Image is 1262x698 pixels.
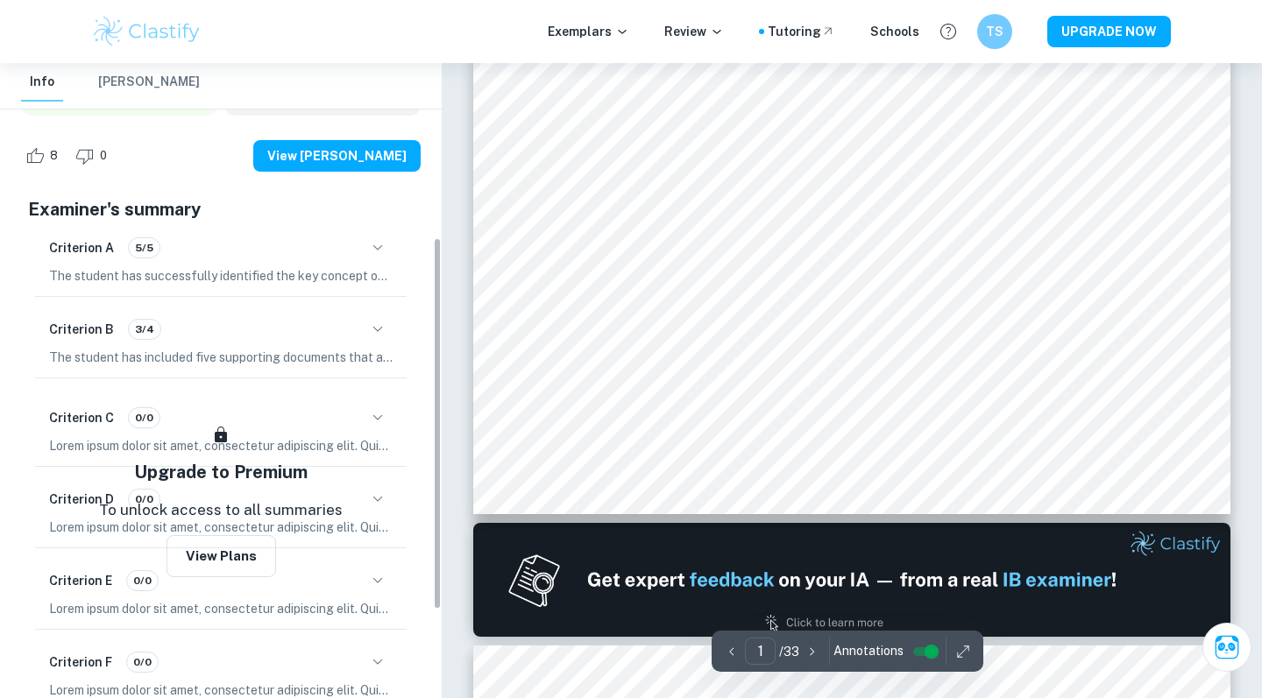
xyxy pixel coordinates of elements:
[71,142,117,170] div: Dislike
[49,238,114,257] h6: Criterion A
[1202,623,1251,672] button: Ask Clai
[99,499,343,522] p: To unlock access to all summaries
[548,22,629,41] p: Exemplars
[167,535,276,577] button: View Plans
[90,147,117,165] span: 0
[977,14,1012,49] button: TS
[49,266,393,286] p: The student has successfully identified the key concept of change in their IA, focusing on Southw...
[21,142,67,170] div: Like
[473,523,1230,637] img: Ad
[1047,16,1171,47] button: UPGRADE NOW
[134,459,308,485] h5: Upgrade to Premium
[833,642,904,660] span: Annotations
[28,196,414,222] h5: Examiner's summary
[21,63,63,102] button: Info
[49,320,114,339] h6: Criterion B
[91,14,202,49] img: Clastify logo
[253,140,421,172] button: View [PERSON_NAME]
[779,642,799,661] p: / 33
[129,321,160,337] span: 3/4
[985,22,1005,41] h6: TS
[933,17,963,46] button: Help and Feedback
[98,63,200,102] button: [PERSON_NAME]
[768,22,835,41] a: Tutoring
[40,147,67,165] span: 8
[664,22,724,41] p: Review
[129,240,160,256] span: 5/5
[49,348,393,367] p: The student has included five supporting documents that are contemporary, published within the la...
[870,22,919,41] a: Schools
